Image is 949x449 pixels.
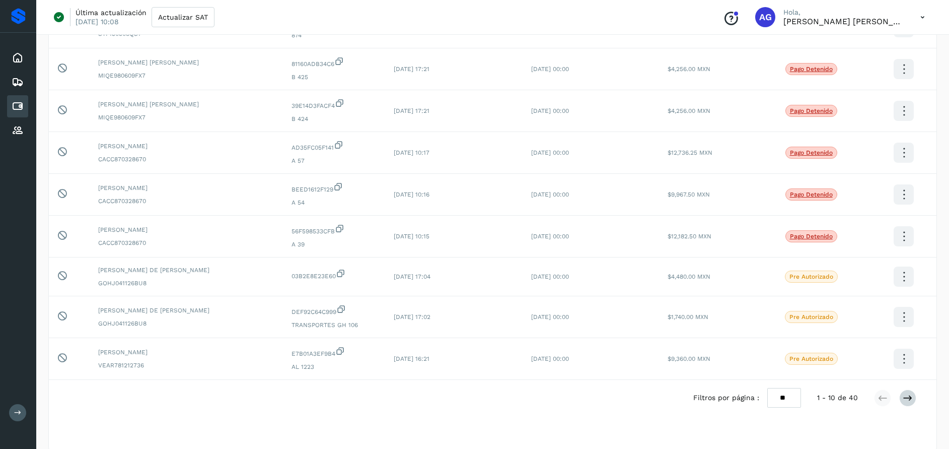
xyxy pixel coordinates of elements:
span: GOHJ041126BU8 [98,279,275,288]
span: A 39 [291,240,378,249]
p: Hola, [783,8,904,17]
span: E7B01A3EF9B4 [291,346,378,358]
span: Actualizar SAT [158,14,208,21]
p: Pago detenido [790,191,833,198]
span: [PERSON_NAME] [98,142,275,151]
span: [DATE] 00:00 [531,313,569,320]
span: [DATE] 10:15 [394,233,429,240]
span: CACC870328670 [98,238,275,247]
span: B 425 [291,73,378,82]
span: [PERSON_NAME] [98,225,275,234]
button: Actualizar SAT [152,7,214,27]
span: [PERSON_NAME] [98,183,275,193]
span: B 424 [291,114,378,123]
p: Pre Autorizado [789,355,833,362]
span: $4,480.00 MXN [668,273,710,280]
span: BEED1612F129 [291,182,378,194]
span: $1,740.00 MXN [668,313,708,320]
span: [DATE] 00:00 [531,149,569,156]
div: Cuentas por pagar [7,95,28,117]
p: Última actualización [76,8,147,17]
p: Pago detenido [790,233,833,240]
span: [DATE] 17:21 [394,107,429,114]
span: [PERSON_NAME] DE [PERSON_NAME] [98,306,275,315]
span: [DATE] 00:00 [531,107,569,114]
span: $12,736.25 MXN [668,149,712,156]
p: Pre Autorizado [789,273,833,280]
p: Abigail Gonzalez Leon [783,17,904,26]
span: [DATE] 00:00 [531,273,569,280]
span: MIQE980609FX7 [98,113,275,122]
span: MIQE980609FX7 [98,71,275,80]
div: Proveedores [7,119,28,142]
span: [DATE] 17:02 [394,313,430,320]
span: [DATE] 10:16 [394,191,429,198]
p: Pago detenido [790,149,833,156]
span: $4,256.00 MXN [668,66,710,73]
span: 39E14D3FACF4 [291,98,378,110]
span: $9,967.50 MXN [668,191,710,198]
span: A 54 [291,198,378,207]
span: 81160ADB34C6 [291,56,378,69]
span: 56F598533CFB [291,224,378,236]
div: Inicio [7,47,28,69]
p: Pago detenido [790,66,833,73]
span: $4,256.00 MXN [668,107,710,114]
span: [DATE] 16:21 [394,355,429,362]
span: [PERSON_NAME] [PERSON_NAME] [98,58,275,67]
span: $9,360.00 MXN [668,355,710,362]
span: [DATE] 17:04 [394,273,430,280]
span: [PERSON_NAME] [PERSON_NAME] [98,100,275,109]
span: AL 1223 [291,362,378,371]
p: Pago detenido [790,107,833,114]
p: [DATE] 10:08 [76,17,119,26]
span: VEAR781212736 [98,361,275,370]
span: AD35FC05F141 [291,140,378,152]
span: [DATE] 00:00 [531,66,569,73]
span: CACC870328670 [98,155,275,164]
span: TRANSPORTES GH 106 [291,320,378,330]
span: [DATE] 10:17 [394,149,429,156]
p: Pre Autorizado [789,313,833,320]
span: GOHJ041126BU8 [98,319,275,328]
span: CACC870328670 [98,197,275,206]
span: 03B2E8E23E60 [291,269,378,281]
span: A 57 [291,156,378,165]
span: [PERSON_NAME] [98,348,275,357]
span: [DATE] 17:21 [394,66,429,73]
span: [PERSON_NAME] DE [PERSON_NAME] [98,266,275,275]
span: DEF92C64C999 [291,304,378,316]
span: $12,182.50 MXN [668,233,711,240]
span: [DATE] 00:00 [531,355,569,362]
span: 1 - 10 de 40 [817,393,858,403]
span: [DATE] 00:00 [531,191,569,198]
div: Embarques [7,71,28,93]
span: Filtros por página : [693,393,759,403]
span: [DATE] 00:00 [531,233,569,240]
span: 874 [291,31,378,40]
